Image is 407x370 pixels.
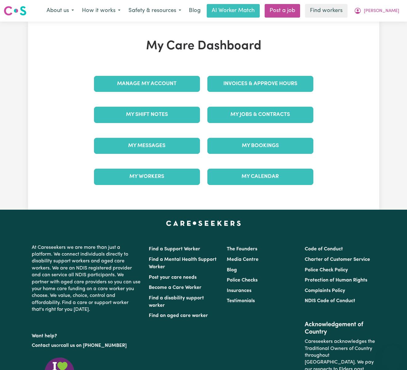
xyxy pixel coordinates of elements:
a: Blog [185,4,204,18]
a: My Jobs & Contracts [207,107,313,123]
a: Code of Conduct [305,247,343,252]
a: Invoices & Approve Hours [207,76,313,92]
a: Post your care needs [149,275,197,280]
a: Find a Mental Health Support Worker [149,257,217,269]
a: Find an aged care worker [149,313,208,318]
a: Find a disability support worker [149,296,204,308]
p: Want help? [32,330,141,339]
img: Careseekers logo [4,5,26,16]
span: [PERSON_NAME] [364,8,399,14]
a: My Calendar [207,169,313,185]
button: How it works [78,4,124,17]
a: Protection of Human Rights [305,278,367,283]
a: NDIS Code of Conduct [305,298,355,303]
a: Become a Care Worker [149,285,201,290]
iframe: Button to launch messaging window [382,345,402,365]
p: At Careseekers we are more than just a platform. We connect individuals directly to disability su... [32,242,141,316]
a: call us on [PHONE_NUMBER] [61,343,127,348]
a: Blog [227,268,237,273]
a: Find a Support Worker [149,247,200,252]
a: AI Worker Match [207,4,260,18]
button: Safety & resources [124,4,185,17]
a: My Workers [94,169,200,185]
a: The Founders [227,247,257,252]
a: Complaints Policy [305,288,345,293]
a: Manage My Account [94,76,200,92]
a: Careseekers home page [166,221,241,226]
a: My Messages [94,138,200,154]
button: My Account [350,4,403,17]
a: Post a job [265,4,300,18]
a: Charter of Customer Service [305,257,370,262]
a: Contact us [32,343,56,348]
p: or [32,340,141,351]
a: My Shift Notes [94,107,200,123]
a: Police Check Policy [305,268,348,273]
a: Media Centre [227,257,258,262]
h2: Acknowledgement of Country [305,321,375,336]
h1: My Care Dashboard [90,39,317,54]
a: Insurances [227,288,251,293]
a: My Bookings [207,138,313,154]
a: Testimonials [227,298,255,303]
a: Find workers [305,4,348,18]
button: About us [43,4,78,17]
a: Police Checks [227,278,258,283]
a: Careseekers logo [4,4,26,18]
